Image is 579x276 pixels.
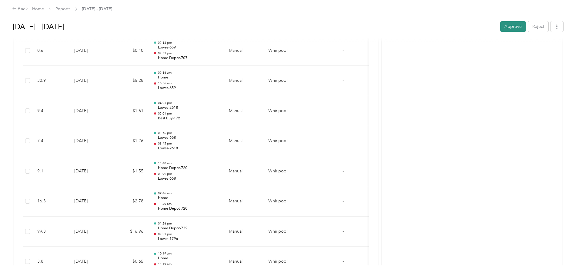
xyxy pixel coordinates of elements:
[112,36,148,66] td: $0.10
[69,186,112,217] td: [DATE]
[112,217,148,247] td: $16.96
[69,96,112,126] td: [DATE]
[343,48,344,53] span: -
[224,66,263,96] td: Manual
[343,259,344,264] span: -
[158,236,219,242] p: Lowes-1796
[224,126,263,156] td: Manual
[263,36,309,66] td: Whirlpool
[158,262,219,266] p: 11:19 am
[343,168,344,174] span: -
[32,126,69,156] td: 7.4
[158,75,219,80] p: Home
[32,217,69,247] td: 99.3
[32,186,69,217] td: 16.3
[343,198,344,204] span: -
[158,172,219,176] p: 01:09 pm
[69,217,112,247] td: [DATE]
[158,141,219,146] p: 03:45 pm
[158,226,219,231] p: Home Depot-732
[224,217,263,247] td: Manual
[545,242,579,276] iframe: Everlance-gr Chat Button Frame
[158,85,219,91] p: Lowes-659
[158,232,219,236] p: 02:21 pm
[343,138,344,143] span: -
[158,71,219,75] p: 09:36 am
[12,5,28,13] div: Back
[263,156,309,187] td: Whirlpool
[69,36,112,66] td: [DATE]
[158,251,219,256] p: 10:19 am
[158,206,219,211] p: Home Depot-720
[55,6,70,12] a: Reports
[158,195,219,201] p: Home
[32,156,69,187] td: 9.1
[158,135,219,141] p: Lowes-668
[158,81,219,85] p: 10:56 am
[500,21,526,32] button: Approve
[69,126,112,156] td: [DATE]
[32,6,44,12] a: Home
[158,131,219,135] p: 01:56 pm
[112,186,148,217] td: $2.78
[158,176,219,181] p: Lowes-668
[528,21,548,32] button: Reject
[263,217,309,247] td: Whirlpool
[158,45,219,50] p: Lowes-659
[158,202,219,206] p: 11:20 am
[69,156,112,187] td: [DATE]
[224,186,263,217] td: Manual
[32,66,69,96] td: 30.9
[263,186,309,217] td: Whirlpool
[224,96,263,126] td: Manual
[224,156,263,187] td: Manual
[158,101,219,105] p: 04:03 pm
[158,51,219,55] p: 07:33 pm
[158,165,219,171] p: Home Depot-720
[158,221,219,226] p: 01:26 pm
[224,36,263,66] td: Manual
[112,66,148,96] td: $5.28
[158,146,219,151] p: Lowes-2618
[158,256,219,261] p: Home
[158,105,219,111] p: Lowes-2618
[263,66,309,96] td: Whirlpool
[13,19,496,34] h1: Aug 1 - 31, 2025
[263,96,309,126] td: Whirlpool
[69,66,112,96] td: [DATE]
[158,161,219,165] p: 11:40 am
[32,36,69,66] td: 0.6
[158,111,219,116] p: 05:01 pm
[343,229,344,234] span: -
[158,116,219,121] p: Best Buy-172
[158,55,219,61] p: Home Depot-707
[263,126,309,156] td: Whirlpool
[343,78,344,83] span: -
[158,191,219,195] p: 09:46 am
[32,96,69,126] td: 9.4
[112,126,148,156] td: $1.26
[82,6,112,12] span: [DATE] - [DATE]
[343,108,344,113] span: -
[112,156,148,187] td: $1.55
[112,96,148,126] td: $1.61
